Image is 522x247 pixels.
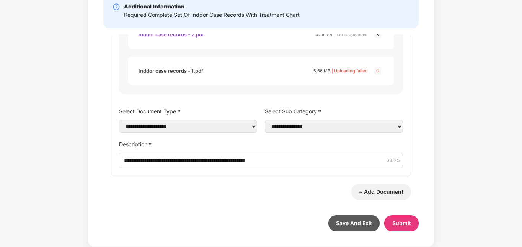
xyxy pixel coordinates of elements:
[373,66,382,75] img: svg+xml;base64,PHN2ZyBpZD0iQ3Jvc3MtMjR4MjQiIHhtbG5zPSJodHRwOi8vd3d3LnczLm9yZy8yMDAwL3N2ZyIgd2lkdG...
[315,32,332,37] span: 4.59 MB
[313,68,330,74] span: 5.66 MB
[139,28,204,41] div: Inddor case records - 2.pdf
[392,220,411,226] span: Submit
[384,215,419,231] button: Submit
[328,215,380,231] button: Save And Exit
[386,157,400,164] span: 63 /75
[119,139,403,150] label: Description
[119,106,257,117] label: Select Document Type
[336,220,372,226] span: Save And Exit
[373,30,382,39] img: svg+xml;base64,PHN2ZyBpZD0iQ3Jvc3MtMjR4MjQiIHhtbG5zPSJodHRwOi8vd3d3LnczLm9yZy8yMDAwL3N2ZyIgd2lkdG...
[265,106,403,117] label: Select Sub Category
[124,3,184,10] b: Additional Information
[333,32,368,37] span: | 100% Uploaded
[351,184,411,200] button: + Add Document
[139,64,203,77] div: Inddor case records - 1.pdf
[124,11,300,19] div: Required Complete Set Of Inddor Case Records With Treatment Chart
[113,3,120,11] img: svg+xml;base64,PHN2ZyBpZD0iSW5mby0yMHgyMCIgeG1sbnM9Imh0dHA6Ly93d3cudzMub3JnLzIwMDAvc3ZnIiB3aWR0aD...
[331,68,368,74] span: | Uploading failed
